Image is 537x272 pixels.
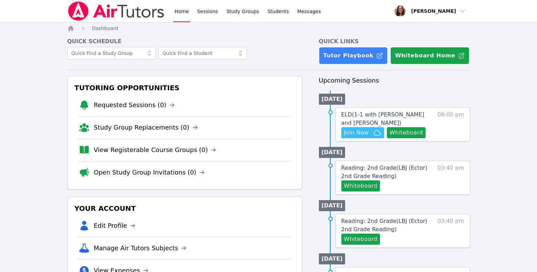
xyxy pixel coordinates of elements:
span: ELD ( 1-1 with [PERSON_NAME] and [PERSON_NAME] ) [341,111,424,126]
a: Edit Profile [94,221,136,231]
h3: Your Account [73,202,296,215]
span: 03:40 pm [438,217,464,245]
button: Whiteboard Home [390,47,469,64]
li: [DATE] [319,147,345,158]
nav: Breadcrumb [67,25,470,32]
button: Whiteboard [341,180,380,191]
span: Dashboard [92,26,118,31]
span: Reading: 2nd Grade ( LBJ (Ector) 2nd Grade Reading ) [341,218,428,233]
li: [DATE] [319,253,345,264]
a: Study Group Replacements (0) [94,123,198,132]
h4: Quick Links [319,37,470,46]
li: [DATE] [319,94,345,105]
h3: Upcoming Sessions [319,76,470,85]
span: Join Now [344,129,369,137]
span: 03:40 pm [438,164,464,191]
h3: Tutoring Opportunities [73,82,296,94]
a: Reading: 2nd Grade(LBJ (Ector) 2nd Grade Reading) [341,164,433,180]
span: Reading: 2nd Grade ( LBJ (Ector) 2nd Grade Reading ) [341,165,428,179]
a: View Registerable Course Groups (0) [94,145,216,155]
a: Tutor Playbook [319,47,388,64]
li: [DATE] [319,200,345,211]
a: Open Study Group Invitations (0) [94,168,205,177]
a: ELD(1-1 with [PERSON_NAME] and [PERSON_NAME]) [341,111,433,127]
button: Join Now [341,127,384,138]
input: Quick Find a Study Group [67,47,156,59]
a: Reading: 2nd Grade(LBJ (Ector) 2nd Grade Reading) [341,217,433,234]
h4: Quick Schedule [67,37,302,46]
span: Messages [297,8,321,15]
img: Air Tutors [67,1,165,21]
button: Whiteboard [341,234,380,245]
span: 08:00 pm [438,111,464,138]
a: Requested Sessions (0) [94,100,175,110]
input: Quick Find a Student [158,47,247,59]
a: Manage Air Tutors Subjects [94,243,187,253]
button: Whiteboard [387,127,426,138]
a: Dashboard [92,25,118,32]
